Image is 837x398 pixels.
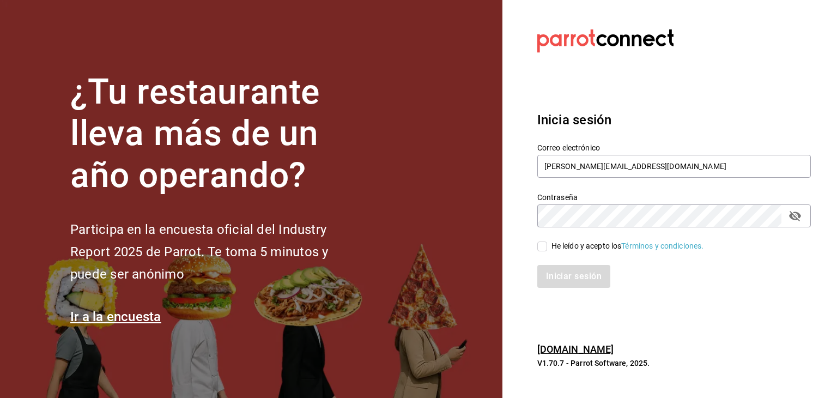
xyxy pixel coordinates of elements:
button: passwordField [786,207,804,225]
h1: ¿Tu restaurante lleva más de un año operando? [70,71,365,197]
a: Ir a la encuesta [70,309,161,324]
a: [DOMAIN_NAME] [537,343,614,355]
label: Contraseña [537,193,811,201]
input: Ingresa tu correo electrónico [537,155,811,178]
label: Correo electrónico [537,143,811,151]
a: Términos y condiciones. [621,242,703,250]
h2: Participa en la encuesta oficial del Industry Report 2025 de Parrot. Te toma 5 minutos y puede se... [70,219,365,285]
p: V1.70.7 - Parrot Software, 2025. [537,358,811,369]
h3: Inicia sesión [537,110,811,130]
div: He leído y acepto los [551,240,704,252]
